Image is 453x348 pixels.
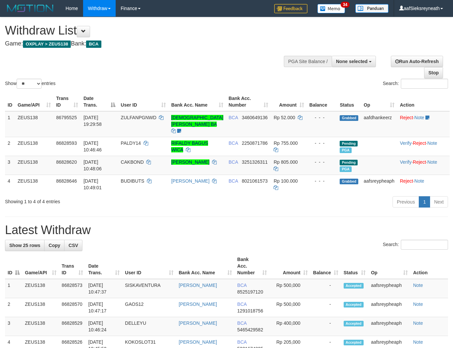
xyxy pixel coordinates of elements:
[309,114,335,121] div: - - -
[171,115,223,127] a: [DEMOGRAPHIC_DATA][PERSON_NAME] BA
[22,253,59,279] th: Game/API: activate to sort column ascending
[237,327,263,332] span: Copy 5465429582 to clipboard
[340,179,358,184] span: Grabbed
[237,302,247,307] span: BCA
[68,243,78,248] span: CSV
[340,160,358,165] span: Pending
[5,137,15,156] td: 2
[176,253,235,279] th: Bank Acc. Name: activate to sort column ascending
[413,283,423,288] a: Note
[270,298,310,317] td: Rp 500,000
[5,41,295,47] h4: Game: Bank:
[59,253,86,279] th: Trans ID: activate to sort column ascending
[171,159,209,165] a: [PERSON_NAME]
[59,317,86,336] td: 86828529
[169,92,226,111] th: Bank Acc. Name: activate to sort column ascending
[361,111,397,137] td: aafdhankeerz
[171,140,208,152] a: RIFALDY BAGUS WICA
[49,243,60,248] span: Copy
[401,79,448,89] input: Search:
[397,156,450,175] td: · ·
[336,59,368,64] span: None selected
[397,111,450,137] td: ·
[413,320,423,326] a: Note
[310,253,341,279] th: Balance: activate to sort column ascending
[226,92,271,111] th: Bank Acc. Number: activate to sort column ascending
[337,92,361,111] th: Status
[15,175,54,194] td: ZEUS138
[83,178,102,190] span: [DATE] 10:49:01
[242,178,268,184] span: Copy 8021061573 to clipboard
[229,178,238,184] span: BCA
[15,137,54,156] td: ZEUS138
[400,115,413,120] a: Reject
[64,240,82,251] a: CSV
[413,159,426,165] a: Reject
[5,196,184,205] div: Showing 1 to 4 of 4 entries
[86,41,101,48] span: BCA
[83,115,102,127] span: [DATE] 19:29:58
[401,240,448,250] input: Search:
[309,178,335,184] div: - - -
[424,67,443,78] a: Stop
[340,115,358,121] span: Grabbed
[179,339,217,345] a: [PERSON_NAME]
[5,156,15,175] td: 3
[310,279,341,298] td: -
[23,41,71,48] span: OXPLAY > ZEUS138
[22,298,59,317] td: ZEUS138
[344,321,364,326] span: Accepted
[54,92,81,111] th: Trans ID: activate to sort column ascending
[86,298,122,317] td: [DATE] 10:47:17
[270,317,310,336] td: Rp 400,000
[171,178,209,184] a: [PERSON_NAME]
[413,140,426,146] a: Reject
[274,159,297,165] span: Rp 805.000
[83,159,102,171] span: [DATE] 10:48:06
[383,79,448,89] label: Search:
[15,156,54,175] td: ZEUS138
[307,92,337,111] th: Balance
[397,92,450,111] th: Action
[5,79,56,89] label: Show entries
[121,140,141,146] span: PALDY14
[274,178,297,184] span: Rp 100.000
[368,279,410,298] td: aafsreypheaph
[56,140,77,146] span: 86828593
[361,175,397,194] td: aafsreypheaph
[59,279,86,298] td: 86828573
[121,178,144,184] span: BUDIBUTS
[86,279,122,298] td: [DATE] 10:47:37
[368,253,410,279] th: Op: activate to sort column ascending
[5,111,15,137] td: 1
[9,243,40,248] span: Show 25 rows
[237,320,247,326] span: BCA
[344,283,364,289] span: Accepted
[310,298,341,317] td: -
[122,279,176,298] td: SISKAVENTURA
[242,159,268,165] span: Copy 3251326311 to clipboard
[427,140,437,146] a: Note
[5,223,448,237] h1: Latest Withdraw
[393,196,419,208] a: Previous
[361,92,397,111] th: Op: activate to sort column ascending
[229,115,238,120] span: BCA
[414,178,424,184] a: Note
[22,317,59,336] td: ZEUS138
[237,308,263,313] span: Copy 1291018756 to clipboard
[5,3,56,13] img: MOTION_logo.png
[235,253,270,279] th: Bank Acc. Number: activate to sort column ascending
[5,253,22,279] th: ID: activate to sort column descending
[237,283,247,288] span: BCA
[391,56,443,67] a: Run Auto-Refresh
[86,317,122,336] td: [DATE] 10:46:24
[419,196,430,208] a: 1
[270,279,310,298] td: Rp 500,000
[427,159,437,165] a: Note
[83,140,102,152] span: [DATE] 10:46:46
[121,115,156,120] span: ZULFANPGNWD
[122,253,176,279] th: User ID: activate to sort column ascending
[17,79,42,89] select: Showentries
[344,340,364,345] span: Accepted
[22,279,59,298] td: ZEUS138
